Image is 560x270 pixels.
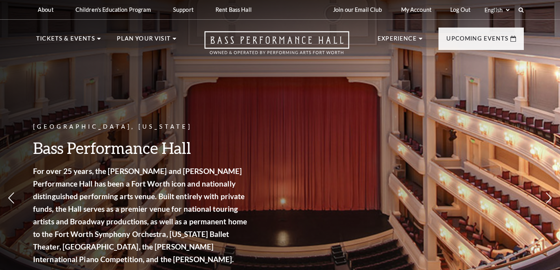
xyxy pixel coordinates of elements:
h3: Bass Performance Hall [33,138,249,158]
p: Children's Education Program [76,6,151,13]
p: Rent Bass Hall [216,6,252,13]
p: Tickets & Events [36,34,95,48]
p: [GEOGRAPHIC_DATA], [US_STATE] [33,122,249,132]
strong: For over 25 years, the [PERSON_NAME] and [PERSON_NAME] Performance Hall has been a Fort Worth ico... [33,166,247,264]
p: Plan Your Visit [117,34,171,48]
p: Upcoming Events [446,34,508,48]
p: Support [173,6,193,13]
p: Experience [378,34,417,48]
select: Select: [483,6,511,14]
p: About [38,6,53,13]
